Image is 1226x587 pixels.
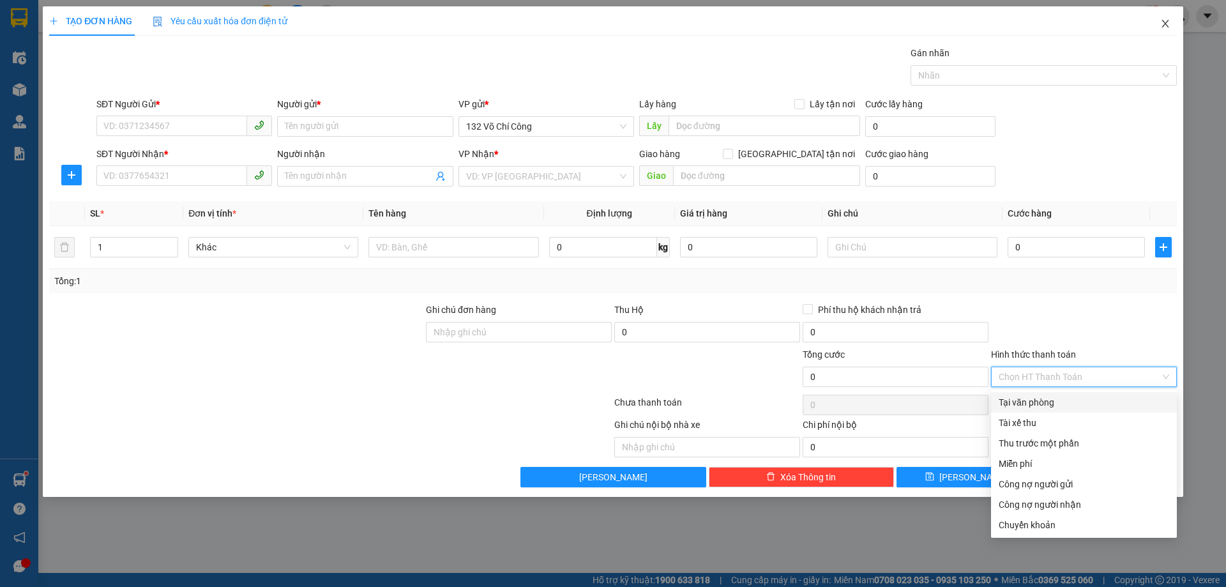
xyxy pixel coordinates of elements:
[865,149,928,159] label: Cước giao hàng
[614,305,644,315] span: Thu Hộ
[153,17,163,27] img: icon
[813,303,927,317] span: Phí thu hộ khách nhận trả
[1147,6,1183,42] button: Close
[911,48,950,58] label: Gán nhãn
[368,208,406,218] span: Tên hàng
[579,470,647,484] span: [PERSON_NAME]
[254,170,264,180] span: phone
[803,349,845,360] span: Tổng cước
[991,494,1177,515] div: Cước gửi hàng sẽ được ghi vào công nợ của người nhận
[680,208,727,218] span: Giá trị hàng
[680,237,817,257] input: 0
[196,238,351,257] span: Khác
[614,418,800,437] div: Ghi chú nội bộ nhà xe
[991,474,1177,494] div: Cước gửi hàng sẽ được ghi vào công nợ của người gửi
[822,201,1003,226] th: Ghi chú
[1155,237,1172,257] button: plus
[897,467,1035,487] button: save[PERSON_NAME]
[587,208,632,218] span: Định lượng
[153,16,287,26] span: Yêu cầu xuất hóa đơn điện tử
[925,472,934,482] span: save
[999,498,1169,512] div: Công nợ người nhận
[54,274,473,288] div: Tổng: 1
[435,171,446,181] span: user-add
[639,116,669,136] span: Lấy
[999,477,1169,491] div: Công nợ người gửi
[999,416,1169,430] div: Tài xế thu
[709,467,895,487] button: deleteXóa Thông tin
[426,305,496,315] label: Ghi chú đơn hàng
[96,97,272,111] div: SĐT Người Gửi
[458,149,494,159] span: VP Nhận
[277,147,453,161] div: Người nhận
[669,116,860,136] input: Dọc đường
[639,165,673,186] span: Giao
[458,97,634,111] div: VP gửi
[49,16,132,26] span: TẠO ĐƠN HÀNG
[62,170,81,180] span: plus
[999,436,1169,450] div: Thu trước một phần
[865,116,995,137] input: Cước lấy hàng
[1008,208,1052,218] span: Cước hàng
[614,437,800,457] input: Nhập ghi chú
[49,17,58,26] span: plus
[766,472,775,482] span: delete
[254,120,264,130] span: phone
[999,518,1169,532] div: Chuyển khoản
[520,467,706,487] button: [PERSON_NAME]
[780,470,836,484] span: Xóa Thông tin
[657,237,670,257] span: kg
[803,418,988,437] div: Chi phí nội bộ
[368,237,538,257] input: VD: Bàn, Ghế
[673,165,860,186] input: Dọc đường
[999,457,1169,471] div: Miễn phí
[939,470,1008,484] span: [PERSON_NAME]
[613,395,801,418] div: Chưa thanh toán
[639,99,676,109] span: Lấy hàng
[54,237,75,257] button: delete
[733,147,860,161] span: [GEOGRAPHIC_DATA] tận nơi
[90,208,100,218] span: SL
[61,165,82,185] button: plus
[828,237,997,257] input: Ghi Chú
[865,166,995,187] input: Cước giao hàng
[1160,19,1170,29] span: close
[805,97,860,111] span: Lấy tận nơi
[466,117,626,136] span: 132 Võ Chí Công
[188,208,236,218] span: Đơn vị tính
[865,99,923,109] label: Cước lấy hàng
[277,97,453,111] div: Người gửi
[96,147,272,161] div: SĐT Người Nhận
[999,395,1169,409] div: Tại văn phòng
[639,149,680,159] span: Giao hàng
[426,322,612,342] input: Ghi chú đơn hàng
[1156,242,1171,252] span: plus
[991,349,1076,360] label: Hình thức thanh toán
